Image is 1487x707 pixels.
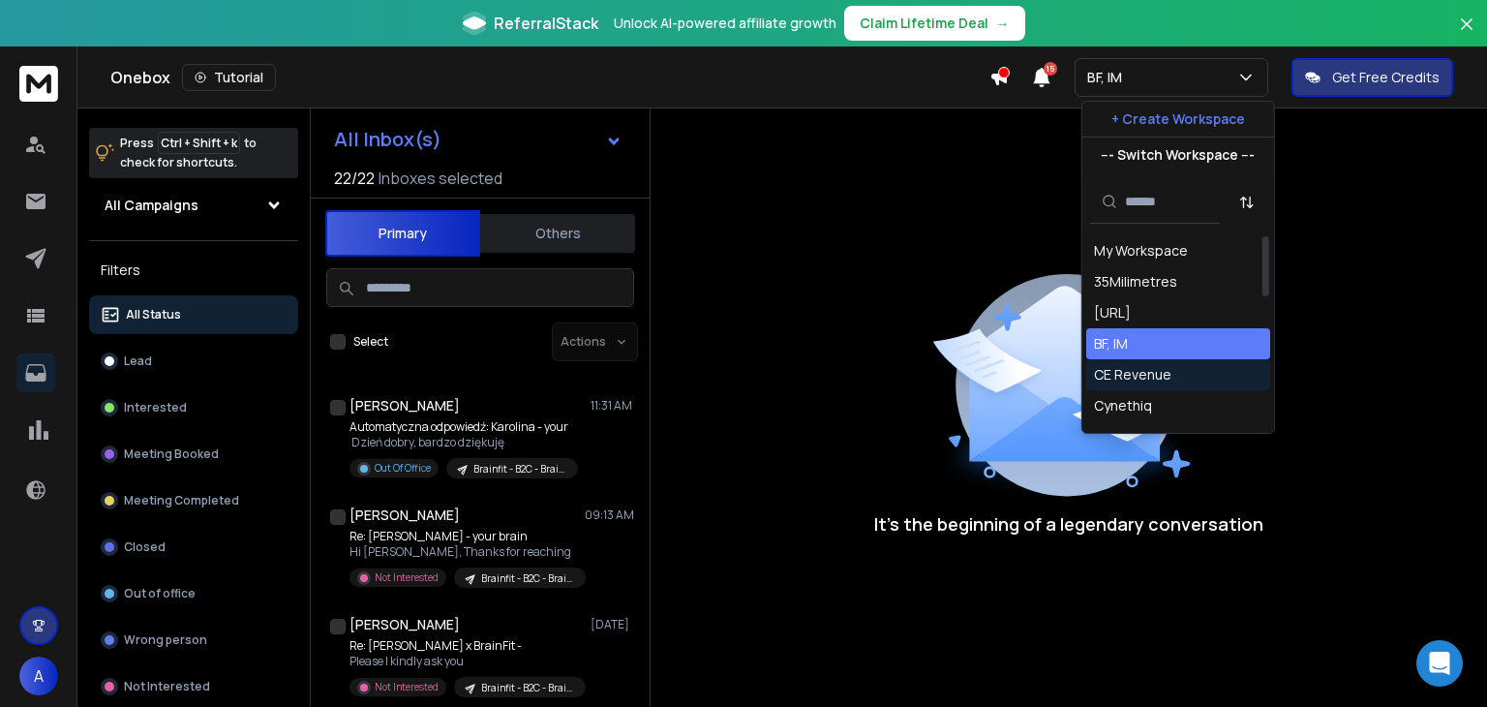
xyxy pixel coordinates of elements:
[1332,68,1440,87] p: Get Free Credits
[349,544,582,560] p: Hi [PERSON_NAME], Thanks for reaching
[1044,62,1057,76] span: 15
[375,461,431,476] p: Out Of Office
[126,307,181,323] p: All Status
[480,212,635,255] button: Others
[334,130,441,149] h1: All Inbox(s)
[1228,183,1266,222] button: Sort by Sort A-Z
[105,196,198,215] h1: All Campaigns
[481,571,574,586] p: Brainfit - B2C - Brain Battery - EU
[379,167,502,190] h3: Inboxes selected
[349,529,582,544] p: Re: [PERSON_NAME] - your brain
[1416,640,1463,687] div: Open Intercom Messenger
[1094,241,1188,261] div: My Workspace
[1101,145,1255,165] p: --- Switch Workspace ---
[375,680,439,694] p: Not Interested
[1291,58,1453,97] button: Get Free Credits
[89,528,298,567] button: Closed
[120,134,257,172] p: Press to check for shortcuts.
[124,679,210,694] p: Not Interested
[349,435,578,450] p: Dzień dobry, bardzo dziękuję
[124,539,166,555] p: Closed
[349,396,460,415] h1: [PERSON_NAME]
[89,435,298,474] button: Meeting Booked
[591,617,634,632] p: [DATE]
[1094,303,1131,323] div: [URL]
[89,621,298,660] button: Wrong person
[349,638,582,654] p: Re: [PERSON_NAME] x BrainFit -
[1094,427,1172,446] div: Dial My Calls
[89,574,298,613] button: Out of office
[89,342,298,381] button: Lead
[375,570,439,585] p: Not Interested
[89,257,298,284] h3: Filters
[349,419,578,435] p: Automatyczna odpowiedź: Karolina - your
[110,64,989,91] div: Onebox
[353,334,388,350] label: Select
[996,14,1010,33] span: →
[1094,334,1128,353] div: BF, IM
[124,493,239,508] p: Meeting Completed
[614,14,836,33] p: Unlock AI-powered affiliate growth
[844,6,1025,41] button: Claim Lifetime Deal→
[1454,12,1479,58] button: Close banner
[349,654,582,669] p: Please I kindly ask you
[89,295,298,334] button: All Status
[473,462,566,476] p: Brainfit - B2C - Brain Battery - EU
[19,657,58,695] button: A
[1082,102,1274,137] button: + Create Workspace
[124,632,207,648] p: Wrong person
[124,446,219,462] p: Meeting Booked
[1094,272,1177,292] div: 35Milimetres
[1094,365,1171,384] div: CE Revenue
[874,510,1263,538] p: It’s the beginning of a legendary conversation
[89,481,298,520] button: Meeting Completed
[124,586,196,601] p: Out of office
[1094,396,1152,415] div: Cynethiq
[158,132,240,154] span: Ctrl + Shift + k
[494,12,598,35] span: ReferralStack
[124,353,152,369] p: Lead
[349,615,460,634] h1: [PERSON_NAME]
[89,186,298,225] button: All Campaigns
[1111,109,1245,129] p: + Create Workspace
[591,398,634,414] p: 11:31 AM
[334,167,375,190] span: 22 / 22
[349,506,460,525] h1: [PERSON_NAME]
[182,64,276,91] button: Tutorial
[1087,68,1130,87] p: BF, IM
[585,507,634,523] p: 09:13 AM
[481,681,574,695] p: Brainfit - B2C - Brain Battery - EU
[124,400,187,415] p: Interested
[319,120,638,159] button: All Inbox(s)
[89,388,298,427] button: Interested
[89,667,298,706] button: Not Interested
[325,210,480,257] button: Primary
